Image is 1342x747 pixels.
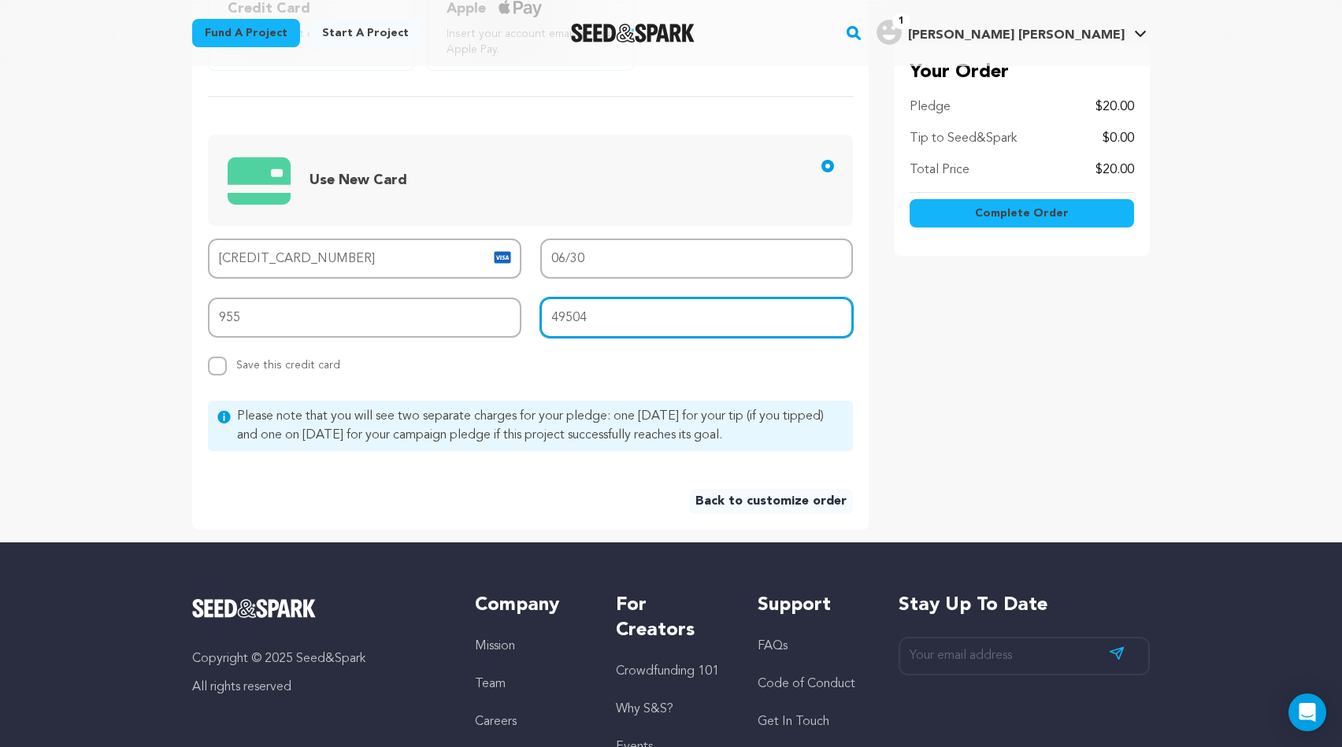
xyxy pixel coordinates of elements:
span: [PERSON_NAME] [PERSON_NAME] [908,29,1125,42]
p: Copyright © 2025 Seed&Spark [192,649,443,668]
p: Tip to Seed&Spark [910,129,1017,148]
input: Zip code [540,298,854,338]
div: Potrykus J.'s Profile [877,20,1125,45]
a: Mission [475,640,515,653]
span: Use New Card [310,173,407,187]
h5: For Creators [616,593,725,643]
a: Careers [475,716,517,728]
p: $20.00 [1095,161,1134,179]
span: 1 [892,13,910,29]
span: Please note that you will see two separate charges for your pledge: one [DATE] for your tip (if y... [237,407,843,445]
button: Complete Order [910,199,1134,227]
a: Start a project [310,19,421,47]
a: Crowdfunding 101 [616,665,719,678]
a: Code of Conduct [758,678,855,690]
img: Seed&Spark Logo [192,599,316,618]
img: user.png [877,20,902,45]
p: Pledge [910,98,951,116]
span: Potrykus J.'s Profile [873,17,1150,50]
input: CVV [208,298,521,338]
a: Get In Touch [758,716,829,728]
h5: Stay up to date [899,593,1150,618]
img: credit card icons [228,148,291,213]
p: $20.00 [1095,98,1134,116]
img: Seed&Spark Logo Dark Mode [571,24,695,43]
a: Seed&Spark Homepage [192,599,443,618]
input: Card number [208,239,521,279]
p: Your Order [910,60,1134,85]
a: Why S&S? [616,703,673,716]
span: Save this credit card [236,353,340,371]
a: Potrykus J.'s Profile [873,17,1150,45]
a: Team [475,678,506,690]
a: FAQs [758,640,788,653]
img: card icon [493,248,512,267]
p: $0.00 [1103,129,1134,148]
p: Total Price [910,161,969,179]
a: Seed&Spark Homepage [571,24,695,43]
h5: Support [758,593,867,618]
input: MM/YY [540,239,854,279]
a: Back to customize order [689,489,853,514]
p: All rights reserved [192,678,443,697]
span: Complete Order [975,205,1069,221]
div: Open Intercom Messenger [1288,693,1326,731]
input: Your email address [899,637,1150,675]
a: Fund a project [192,19,300,47]
h5: Company [475,593,584,618]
